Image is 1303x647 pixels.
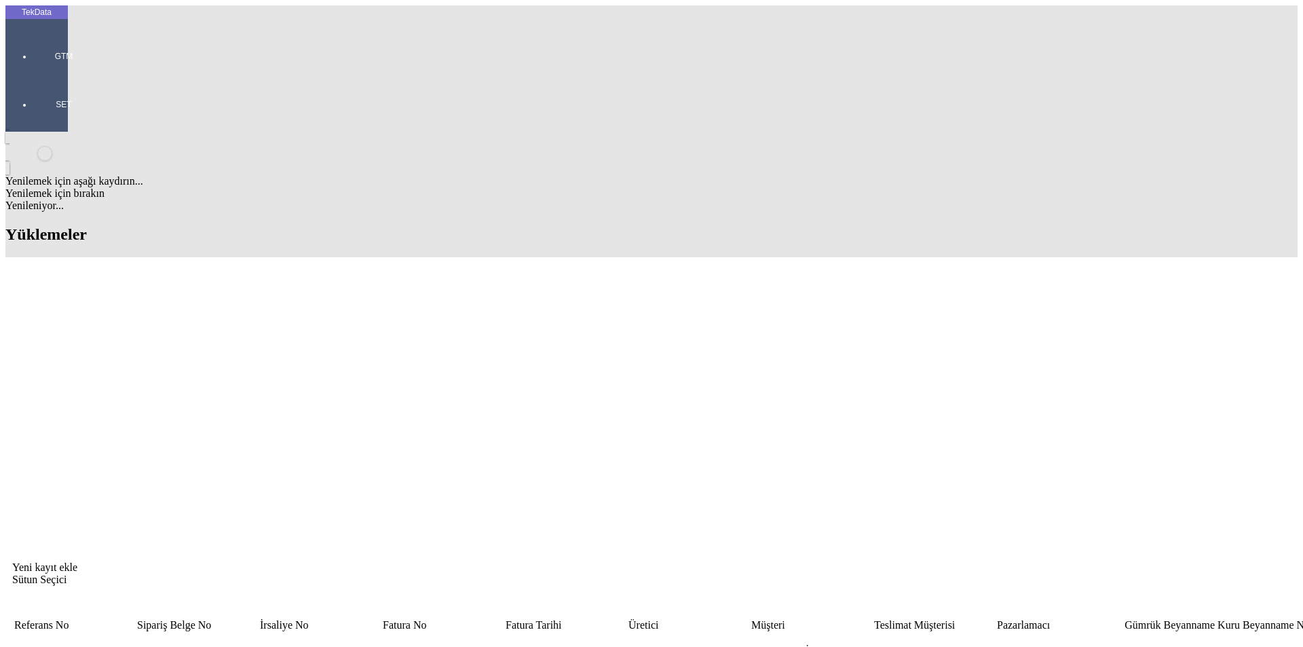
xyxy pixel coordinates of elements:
[19,587,58,601] td: Sütun undefined
[5,7,68,18] div: TekData
[14,618,135,632] td: Sütun Referans No
[5,187,1298,200] div: Yenilemek için bırakın
[996,618,1118,632] td: Sütun Pazarlamacı
[751,619,871,631] div: Müşteri
[60,587,91,601] td: Sütun undefined
[12,561,1291,574] div: Yeni kayıt ekle
[751,618,872,632] td: Sütun Müşteri
[1119,618,1241,632] td: Sütun Gümrük Beyanname Kuru
[382,618,504,632] td: Sütun Fatura No
[12,574,67,585] span: Sütun Seçici
[383,619,503,631] div: Fatura No
[5,175,1298,187] div: Yenilemek için aşağı kaydırın...
[14,619,134,631] div: Referans No
[137,619,257,631] div: Sipariş Belge No
[506,619,626,631] div: Fatura Tarihi
[628,619,749,631] div: Üretici
[505,618,626,632] td: Sütun Fatura Tarihi
[1120,619,1240,631] div: Gümrük Beyanname Kuru
[628,618,749,632] td: Sütun Üretici
[136,618,258,632] td: Sütun Sipariş Belge No
[259,618,381,632] td: Sütun İrsaliye No
[43,99,84,110] span: SET
[5,200,1298,212] div: Yenileniyor...
[997,619,1117,631] div: Pazarlamacı
[12,561,77,573] span: Yeni kayıt ekle
[873,618,995,632] td: Sütun Teslimat Müşterisi
[12,574,1291,586] div: Sütun Seçici
[43,51,84,62] span: GTM
[5,225,1298,244] h2: Yüklemeler
[874,619,994,631] div: Teslimat Müşterisi
[260,619,380,631] div: İrsaliye No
